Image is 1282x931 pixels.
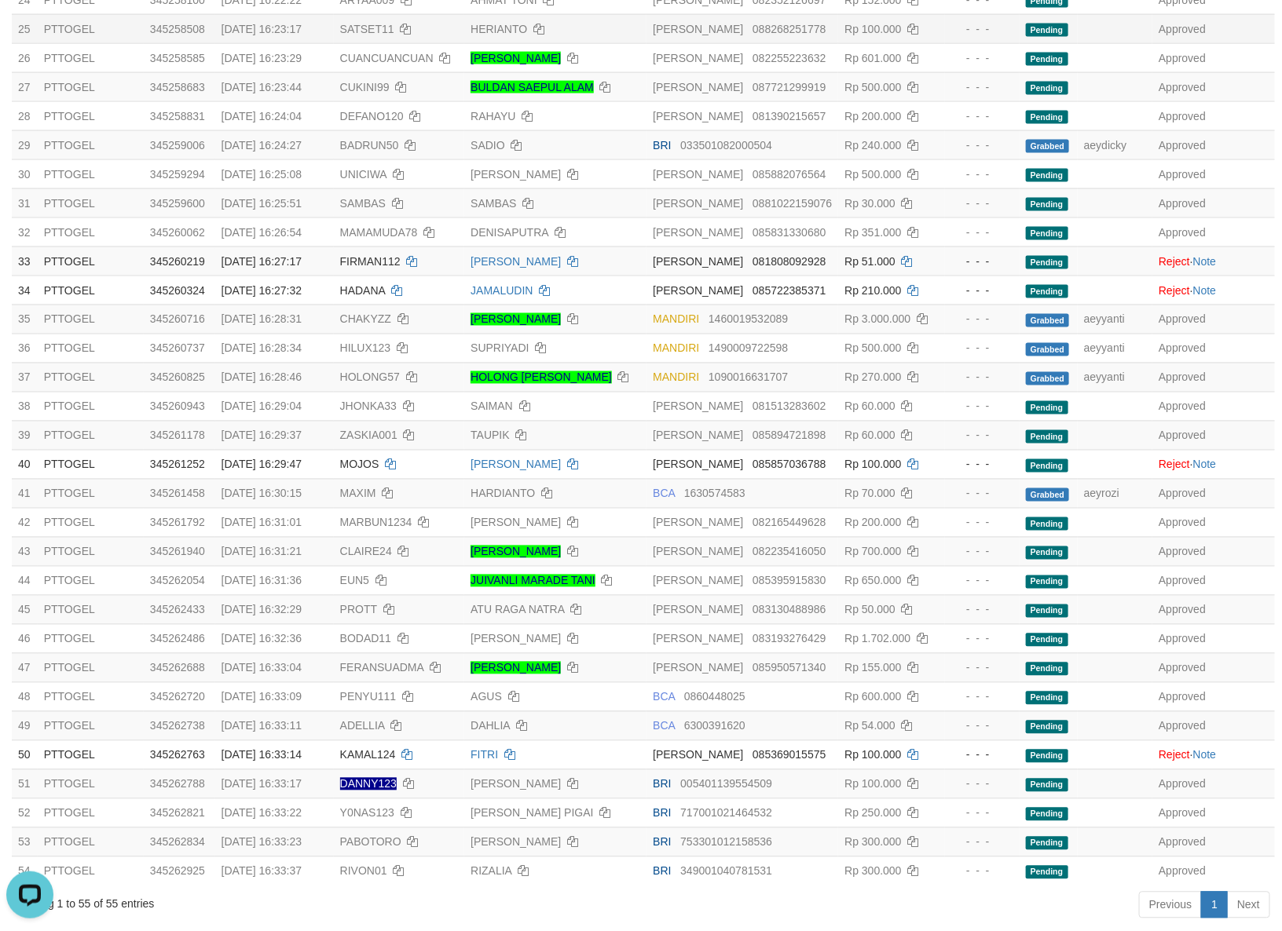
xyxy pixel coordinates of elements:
[471,284,533,297] a: JAMALUDIN
[150,110,205,122] span: 345258831
[709,313,788,326] span: Copy 1460019532089 to clipboard
[471,662,561,674] a: [PERSON_NAME]
[222,197,302,210] span: [DATE] 16:25:51
[951,573,1013,589] div: - - -
[222,575,302,587] span: [DATE] 16:31:36
[1078,363,1152,392] td: aeyyanti
[951,457,1013,473] div: - - -
[150,575,205,587] span: 345262054
[12,421,38,450] td: 39
[1139,892,1202,918] a: Previous
[222,342,302,355] span: [DATE] 16:28:34
[1152,479,1275,508] td: Approved
[471,81,594,93] a: BULDAN SAEPUL ALAM
[222,226,302,239] span: [DATE] 16:26:54
[471,400,513,413] a: SAIMAN
[340,284,386,297] span: HADANA
[150,313,205,326] span: 345260716
[222,429,302,442] span: [DATE] 16:29:37
[340,52,434,64] span: CUANCUANCUAN
[951,486,1013,502] div: - - -
[471,836,561,849] a: [PERSON_NAME]
[1026,343,1070,356] span: Grabbed
[1152,159,1275,188] td: Approved
[1026,285,1068,298] span: Pending
[38,508,144,537] td: PTTOGEL
[150,458,205,471] span: 345261252
[1159,749,1190,761] a: Reject
[340,604,377,616] span: PROTT
[222,517,302,529] span: [DATE] 16:31:01
[471,313,561,326] a: [PERSON_NAME]
[844,546,901,558] span: Rp 700.000
[1152,14,1275,43] td: Approved
[653,226,743,239] span: [PERSON_NAME]
[1193,255,1217,268] a: Note
[38,334,144,363] td: PTTOGEL
[340,429,397,442] span: ZASKIA001
[844,371,901,384] span: Rp 270.000
[150,400,205,413] span: 345260943
[1152,188,1275,217] td: Approved
[653,487,675,500] span: BCA
[471,691,502,703] a: AGUS
[1026,198,1068,211] span: Pending
[1152,537,1275,566] td: Approved
[340,110,404,122] span: DEFANO120
[12,305,38,334] td: 35
[951,428,1013,444] div: - - -
[653,575,743,587] span: [PERSON_NAME]
[653,371,699,384] span: MANDIRI
[653,168,743,181] span: [PERSON_NAME]
[1026,53,1068,66] span: Pending
[471,604,564,616] a: ATU RAGA NATRA
[753,226,826,239] span: Copy 085831330680 to clipboard
[844,255,896,268] span: Rp 51.000
[38,130,144,159] td: PTTOGEL
[1078,130,1152,159] td: aeydicky
[753,110,826,122] span: Copy 081390215657 to clipboard
[471,865,511,878] a: RIZALIA
[471,139,505,152] a: SADIO
[653,110,743,122] span: [PERSON_NAME]
[222,284,302,297] span: [DATE] 16:27:32
[38,450,144,479] td: PTTOGEL
[951,631,1013,647] div: - - -
[340,342,391,355] span: HILUX123
[1026,256,1068,269] span: Pending
[471,807,593,820] a: [PERSON_NAME] PIGAI
[753,197,832,210] span: Copy 0881022159076 to clipboard
[653,197,743,210] span: [PERSON_NAME]
[38,246,144,276] td: PTTOGEL
[12,624,38,653] td: 46
[340,371,400,384] span: HOLONG57
[340,546,392,558] span: CLAIRE24
[1026,140,1070,153] span: Grabbed
[844,313,910,326] span: Rp 3.000.000
[222,110,302,122] span: [DATE] 16:24:04
[471,575,595,587] a: JUIVANLI MARADE TANI
[844,52,901,64] span: Rp 601.000
[1026,604,1068,618] span: Pending
[471,110,515,122] a: RAHAYU
[12,246,38,276] td: 33
[1152,130,1275,159] td: Approved
[1026,546,1068,560] span: Pending
[951,166,1013,182] div: - - -
[471,342,529,355] a: SUPRIYADI
[38,537,144,566] td: PTTOGEL
[844,139,901,152] span: Rp 240.000
[653,52,743,64] span: [PERSON_NAME]
[150,546,205,558] span: 345261940
[150,517,205,529] span: 345261792
[753,429,826,442] span: Copy 085894721898 to clipboard
[951,225,1013,240] div: - - -
[753,575,826,587] span: Copy 085395915830 to clipboard
[222,400,302,413] span: [DATE] 16:29:04
[222,23,302,35] span: [DATE] 16:23:17
[471,255,561,268] a: [PERSON_NAME]
[340,458,379,471] span: MOJOS
[1026,372,1070,385] span: Grabbed
[1026,459,1068,473] span: Pending
[150,168,205,181] span: 345259294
